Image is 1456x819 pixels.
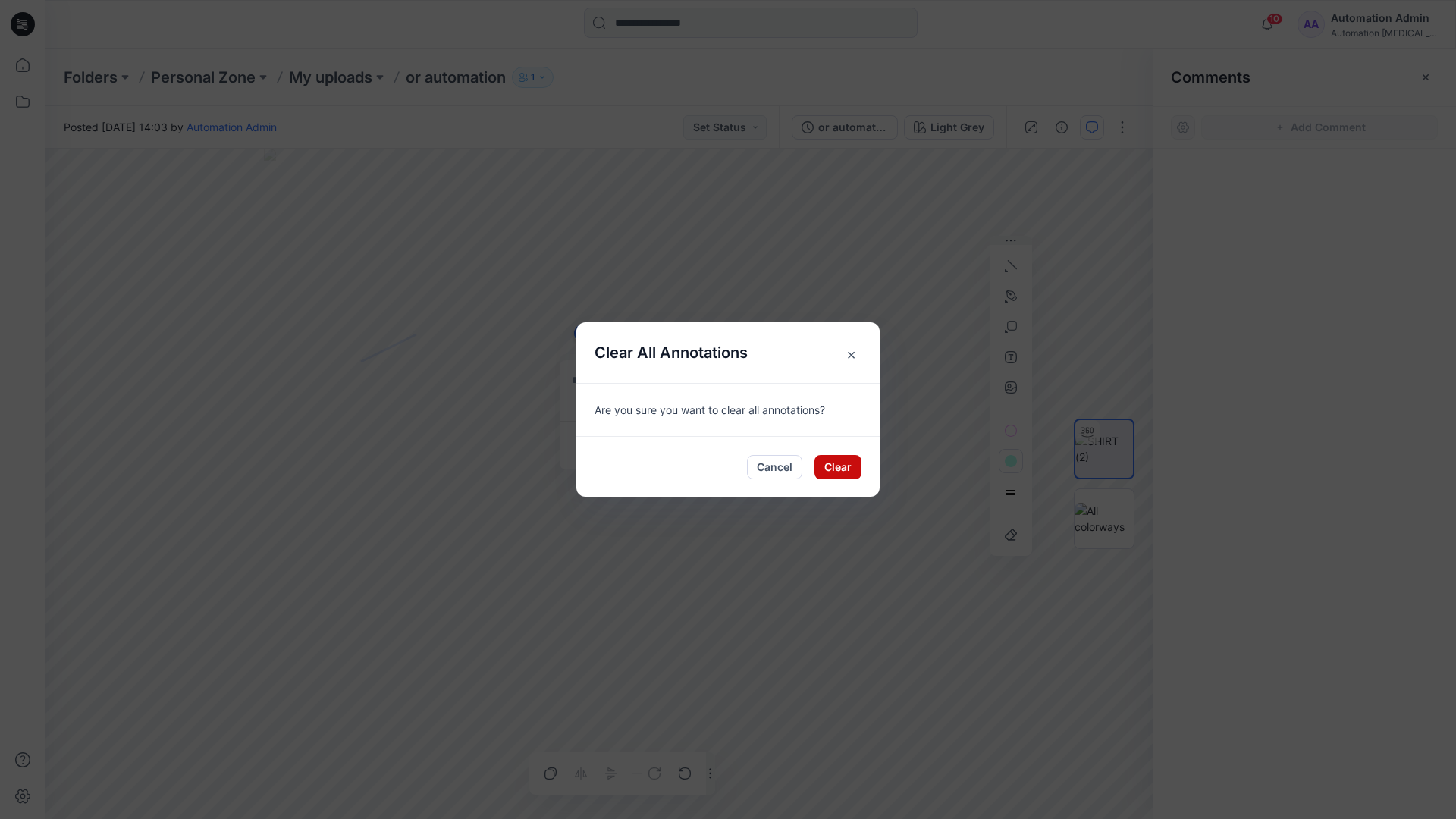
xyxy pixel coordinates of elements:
button: Close [819,322,880,383]
div: Are you sure you want to clear all annotations? [576,383,880,436]
button: Clear [814,455,861,479]
h5: Clear All Annotations [576,322,766,383]
button: Cancel [747,455,802,479]
span: × [837,340,864,368]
